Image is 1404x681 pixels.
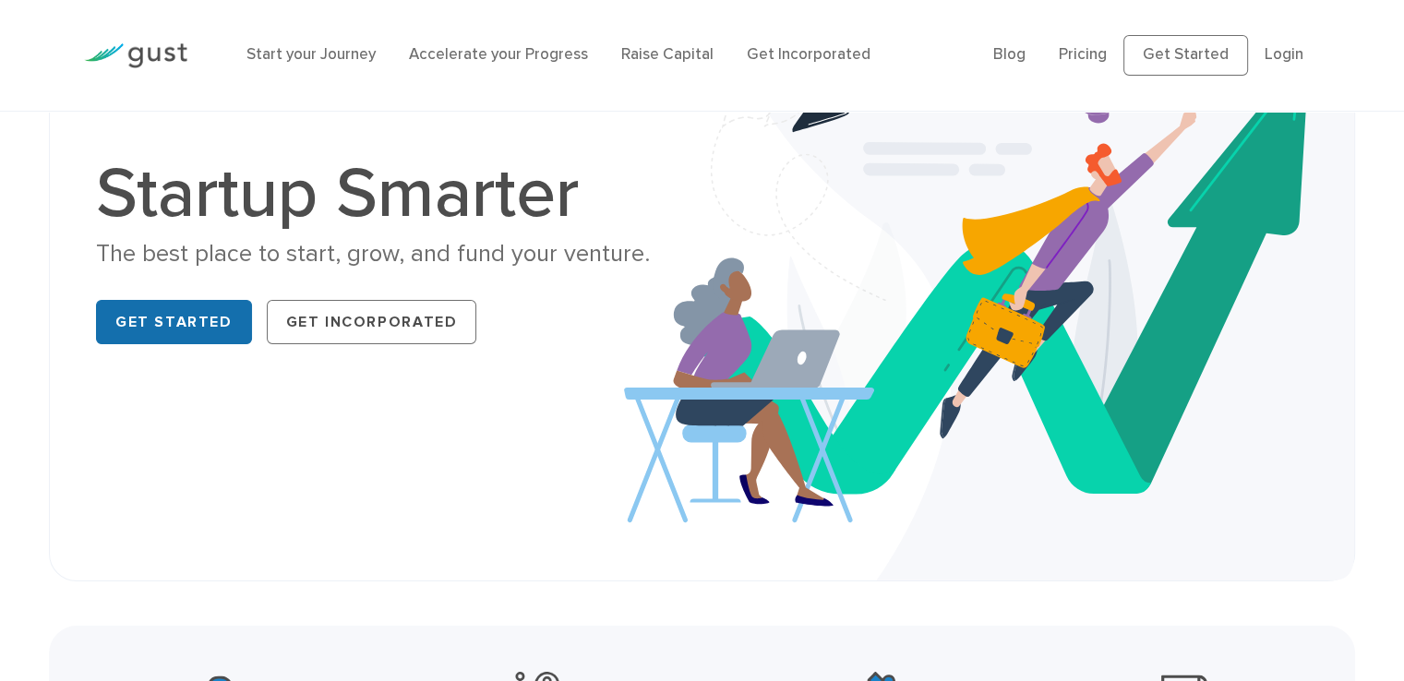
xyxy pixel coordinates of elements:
img: Gust Logo [84,43,187,68]
a: Accelerate your Progress [409,45,588,64]
a: Pricing [1059,45,1107,64]
h1: Startup Smarter [96,159,688,229]
a: Get Incorporated [267,300,477,344]
a: Get Started [1123,35,1248,76]
a: Raise Capital [621,45,714,64]
div: The best place to start, grow, and fund your venture. [96,238,688,270]
a: Start your Journey [246,45,376,64]
a: Blog [993,45,1026,64]
a: Get Incorporated [747,45,870,64]
a: Login [1265,45,1303,64]
a: Get Started [96,300,252,344]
